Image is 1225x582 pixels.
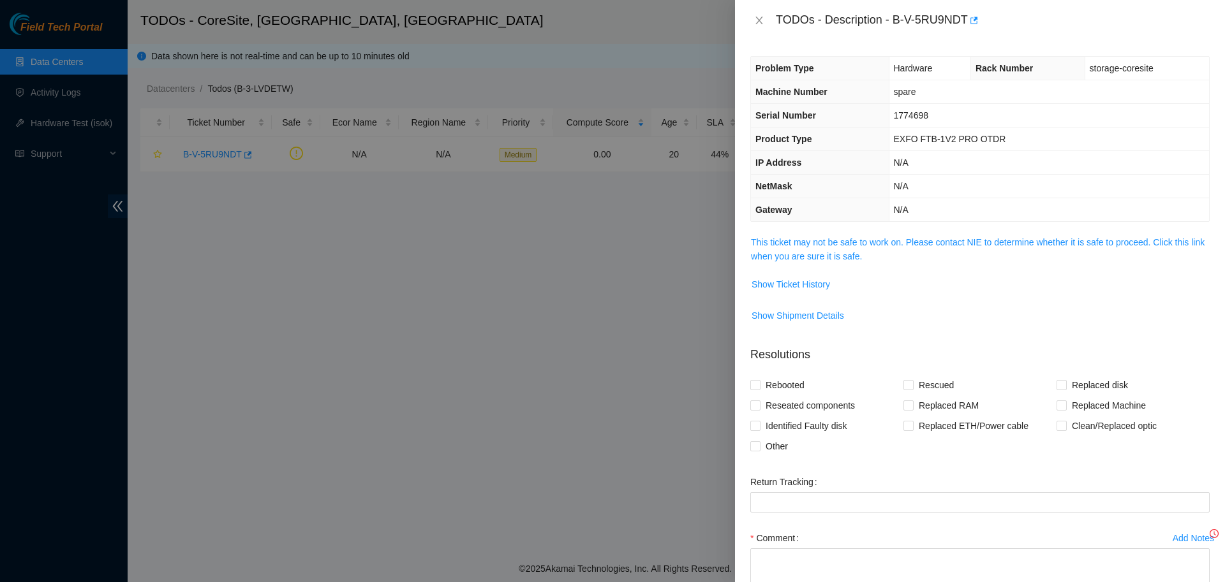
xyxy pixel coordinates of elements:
[1067,375,1133,395] span: Replaced disk
[761,436,793,456] span: Other
[755,181,792,191] span: NetMask
[894,157,909,168] span: N/A
[755,134,812,144] span: Product Type
[761,375,810,395] span: Rebooted
[750,336,1210,363] p: Resolutions
[894,205,909,215] span: N/A
[761,395,860,416] span: Reseated components
[894,110,929,120] span: 1774698
[914,395,984,416] span: Replaced RAM
[755,157,801,168] span: IP Address
[1067,416,1162,436] span: Clean/Replaced optic
[755,87,828,97] span: Machine Number
[752,277,830,291] span: Show Ticket History
[751,237,1205,261] a: This ticket may not be safe to work on. Please contact NIE to determine whether it is safe to pro...
[914,416,1034,436] span: Replaced ETH/Power cable
[761,416,852,436] span: Identified Faulty disk
[1172,528,1215,548] button: Add Notesclock-circle
[976,63,1033,73] span: Rack Number
[776,10,1210,31] div: TODOs - Description - B-V-5RU9NDT
[894,181,909,191] span: N/A
[894,134,1006,144] span: EXFO FTB-1V2 PRO OTDR
[750,15,768,27] button: Close
[1173,534,1214,542] div: Add Notes
[914,375,959,395] span: Rescued
[752,309,844,323] span: Show Shipment Details
[754,15,764,25] span: close
[750,472,822,492] label: Return Tracking
[750,492,1210,513] input: Return Tracking
[755,110,816,120] span: Serial Number
[894,87,916,97] span: spare
[1210,529,1219,538] span: clock-circle
[755,205,792,215] span: Gateway
[751,305,845,326] button: Show Shipment Details
[894,63,933,73] span: Hardware
[750,528,804,548] label: Comment
[755,63,814,73] span: Problem Type
[1090,63,1154,73] span: storage-coresite
[751,274,831,295] button: Show Ticket History
[1067,395,1151,416] span: Replaced Machine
